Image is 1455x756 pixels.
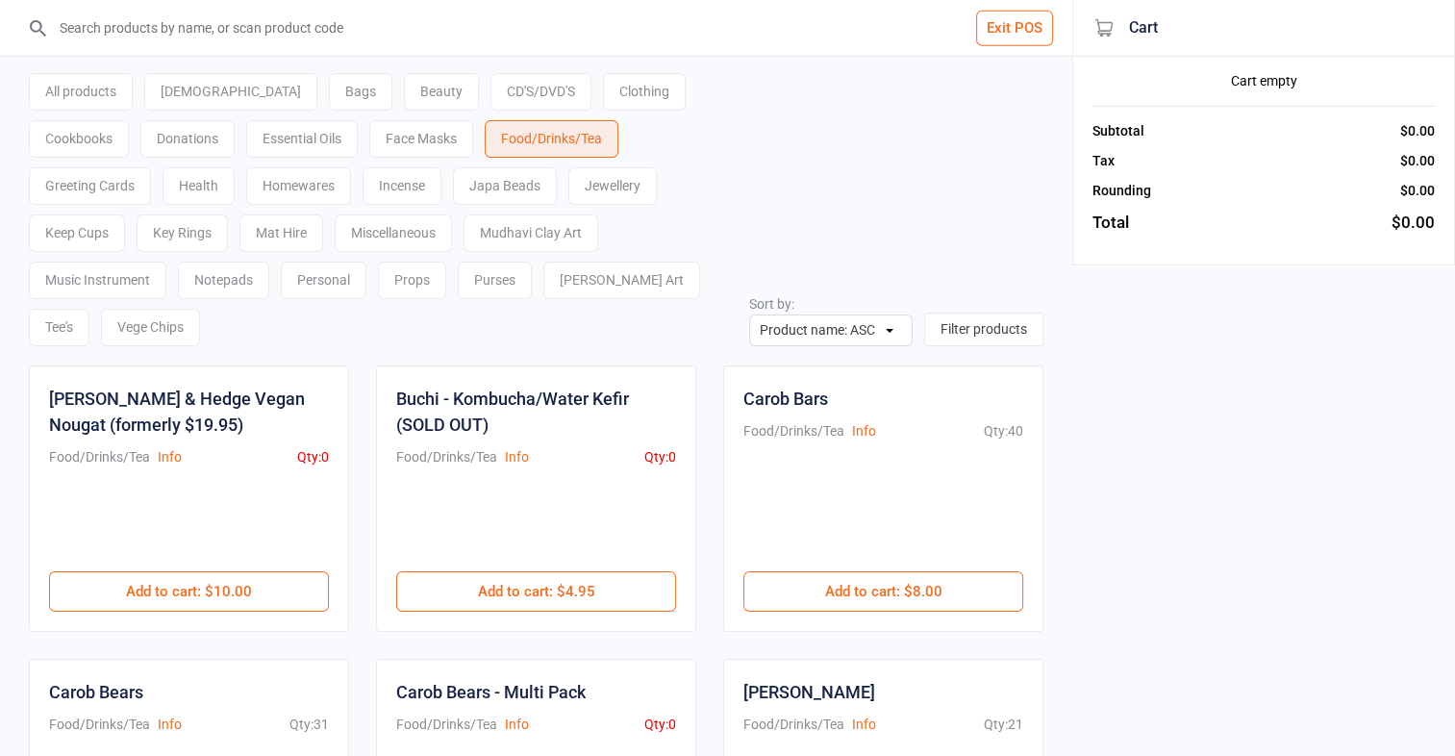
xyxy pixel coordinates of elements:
div: Beauty [404,73,479,111]
div: Greeting Cards [29,167,151,205]
div: Food/Drinks/Tea [49,715,150,735]
div: Food/Drinks/Tea [743,421,844,441]
div: Incense [363,167,441,205]
div: Japa Beads [453,167,557,205]
div: Key Rings [137,214,228,252]
div: Purses [458,262,532,299]
div: Personal [281,262,366,299]
div: Food/Drinks/Tea [396,715,497,735]
div: Donations [140,120,235,158]
div: Face Masks [369,120,473,158]
div: All products [29,73,133,111]
div: Qty: 21 [984,715,1023,735]
div: Cookbooks [29,120,129,158]
div: Qty: 0 [644,715,676,735]
div: Qty: 0 [297,447,329,467]
div: Subtotal [1092,121,1144,141]
div: $0.00 [1400,151,1435,171]
div: [PERSON_NAME] Art [543,262,700,299]
div: Carob Bears [49,679,143,705]
div: Bags [329,73,392,111]
div: Qty: 40 [984,421,1023,441]
button: Add to cart: $8.00 [743,571,1023,612]
button: Add to cart: $10.00 [49,571,329,612]
div: Food/Drinks/Tea [396,447,497,467]
div: $0.00 [1400,181,1435,201]
div: Props [378,262,446,299]
button: Info [505,447,529,467]
div: $0.00 [1392,211,1435,236]
button: Info [852,421,876,441]
div: [DEMOGRAPHIC_DATA] [144,73,317,111]
div: Carob Bears - Multi Pack [396,679,586,705]
div: Total [1092,211,1129,236]
button: Info [158,715,182,735]
div: [PERSON_NAME] & Hedge Vegan Nougat (formerly $19.95) [49,386,329,438]
button: Info [852,715,876,735]
div: Buchi - Kombucha/Water Kefir (SOLD OUT) [396,386,676,438]
div: Tee's [29,309,89,346]
div: Notepads [178,262,269,299]
button: Info [158,447,182,467]
div: Jewellery [568,167,657,205]
div: Vege Chips [101,309,200,346]
div: Homewares [246,167,351,205]
div: Rounding [1092,181,1151,201]
div: Food/Drinks/Tea [49,447,150,467]
button: Exit POS [976,11,1053,46]
div: Health [163,167,235,205]
div: Qty: 31 [289,715,329,735]
div: Qty: 0 [644,447,676,467]
div: [PERSON_NAME] [743,679,875,705]
div: CD'S/DVD'S [490,73,591,111]
div: Carob Bars [743,386,828,412]
button: Info [505,715,529,735]
div: $0.00 [1400,121,1435,141]
div: Essential Oils [246,120,358,158]
div: Mat Hire [239,214,323,252]
div: Miscellaneous [335,214,452,252]
div: Keep Cups [29,214,125,252]
div: Tax [1092,151,1115,171]
div: Cart empty [1092,71,1435,91]
button: Add to cart: $4.95 [396,571,676,612]
div: Food/Drinks/Tea [485,120,618,158]
div: Clothing [603,73,686,111]
button: Filter products [924,313,1043,346]
div: Food/Drinks/Tea [743,715,844,735]
div: Mudhavi Clay Art [464,214,598,252]
div: Music Instrument [29,262,166,299]
label: Sort by: [749,296,794,312]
